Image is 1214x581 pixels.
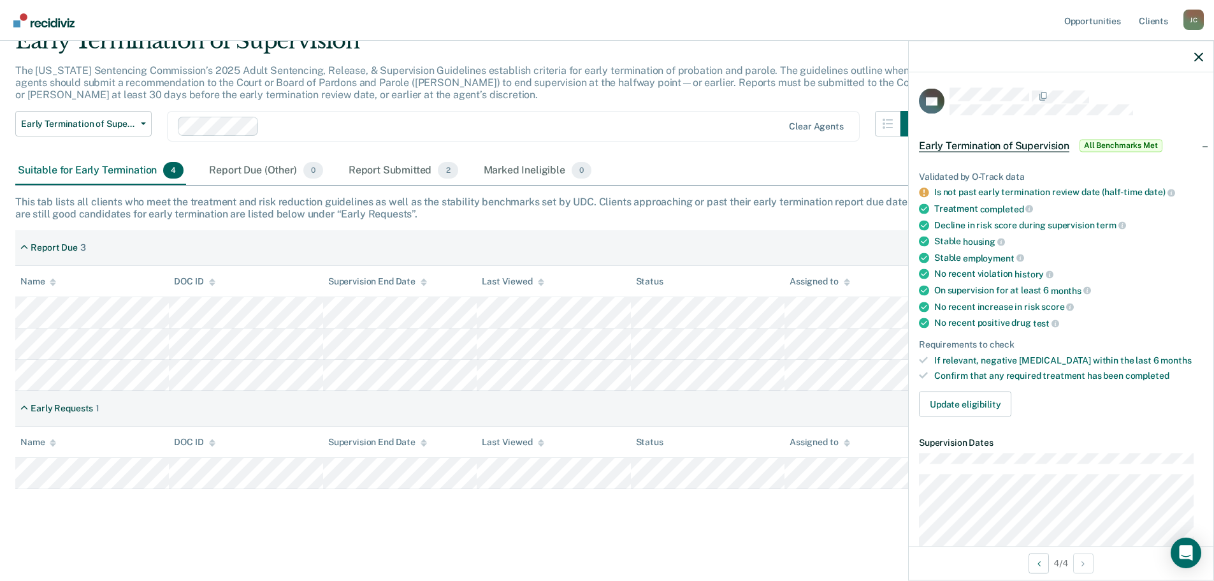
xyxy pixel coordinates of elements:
[1183,10,1204,30] div: J C
[636,437,663,448] div: Status
[206,157,325,185] div: Report Due (Other)
[919,171,1203,182] div: Validated by O-Track data
[174,276,215,287] div: DOC ID
[1171,538,1201,568] div: Open Intercom Messenger
[80,242,86,253] div: 3
[438,162,458,179] span: 2
[15,157,186,185] div: Suitable for Early Termination
[919,139,1069,152] span: Early Termination of Supervision
[1073,553,1094,573] button: Next Opportunity
[15,64,922,101] p: The [US_STATE] Sentencing Commission’s 2025 Adult Sentencing, Release, & Supervision Guidelines e...
[31,403,93,414] div: Early Requests
[934,371,1203,381] div: Confirm that any required treatment has been
[1183,10,1204,30] button: Profile dropdown button
[934,187,1203,198] div: Is not past early termination review date (half-time date)
[1080,139,1162,152] span: All Benchmarks Met
[1160,355,1191,365] span: months
[909,125,1213,166] div: Early Termination of SupervisionAll Benchmarks Met
[790,437,849,448] div: Assigned to
[20,437,56,448] div: Name
[934,219,1203,231] div: Decline in risk score during supervision
[963,253,1023,263] span: employment
[934,284,1203,296] div: On supervision for at least 6
[1015,269,1053,279] span: history
[934,268,1203,280] div: No recent violation
[1096,220,1125,230] span: term
[482,276,544,287] div: Last Viewed
[934,252,1203,263] div: Stable
[15,28,926,64] div: Early Termination of Supervision
[636,276,663,287] div: Status
[21,119,136,129] span: Early Termination of Supervision
[303,162,323,179] span: 0
[31,242,78,253] div: Report Due
[163,162,184,179] span: 4
[980,203,1034,214] span: completed
[934,318,1203,329] div: No recent positive drug
[20,276,56,287] div: Name
[934,203,1203,214] div: Treatment
[919,392,1011,417] button: Update eligibility
[96,403,99,414] div: 1
[1041,302,1074,312] span: score
[790,276,849,287] div: Assigned to
[572,162,591,179] span: 0
[934,236,1203,247] div: Stable
[346,157,461,185] div: Report Submitted
[328,276,427,287] div: Supervision End Date
[919,339,1203,349] div: Requirements to check
[963,236,1005,246] span: housing
[482,437,544,448] div: Last Viewed
[328,437,427,448] div: Supervision End Date
[934,301,1203,313] div: No recent increase in risk
[481,157,595,185] div: Marked Ineligible
[909,546,1213,580] div: 4 / 4
[1051,285,1091,295] span: months
[1033,318,1059,328] span: test
[15,196,1199,220] div: This tab lists all clients who meet the treatment and risk reduction guidelines as well as the st...
[1125,371,1169,381] span: completed
[789,121,843,132] div: Clear agents
[934,355,1203,365] div: If relevant, negative [MEDICAL_DATA] within the last 6
[1029,553,1049,573] button: Previous Opportunity
[919,438,1203,448] dt: Supervision Dates
[174,437,215,448] div: DOC ID
[13,13,75,27] img: Recidiviz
